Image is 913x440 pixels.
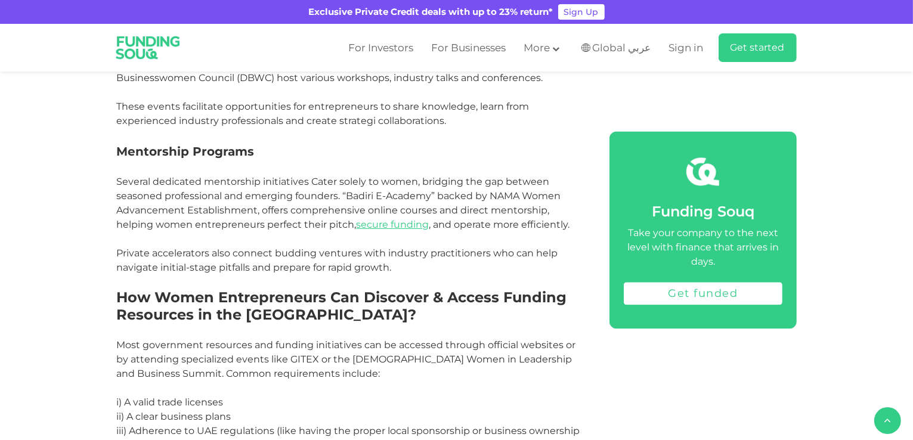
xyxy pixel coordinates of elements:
a: Sign Up [558,4,605,20]
p: i) A valid trade licenses [117,395,583,410]
img: fsicon [686,155,719,188]
img: SA Flag [581,44,590,52]
a: For Businesses [428,38,509,58]
span: Sign in [669,42,704,54]
a: Badiri E-Academy [346,190,432,202]
a: secure funding [357,219,429,230]
a: Sign in [666,38,704,58]
span: More [524,42,550,54]
p: These events facilitate opportunities for entrepreneurs to share knowledge, learn from experience... [117,100,583,128]
img: Logo [108,26,188,69]
strong: Mentorship Programs [117,144,255,159]
p: Several dedicated mentorship initiatives Cater solely to women, bridging the gap between seasoned... [117,175,583,232]
span: Funding Souq [652,203,754,220]
div: Exclusive Private Credit deals with up to 23% return* [309,5,553,19]
div: Take your company to the next level with finance that arrives in days. [624,226,782,269]
h2: How Women Entrepreneurs Can Discover & Access Funding Resources in the [GEOGRAPHIC_DATA]? [117,289,583,324]
span: Global عربي [593,41,651,55]
span: Get started [731,42,785,53]
button: back [874,407,901,434]
p: ii) A clear business plans [117,410,583,424]
a: Get funded [624,282,782,305]
a: For Investors [345,38,416,58]
p: Private accelerators also connect budding ventures with industry practitioners who can help navig... [117,246,583,275]
p: Most government resources and funding initiatives can be accessed through official websites or by... [117,338,583,381]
